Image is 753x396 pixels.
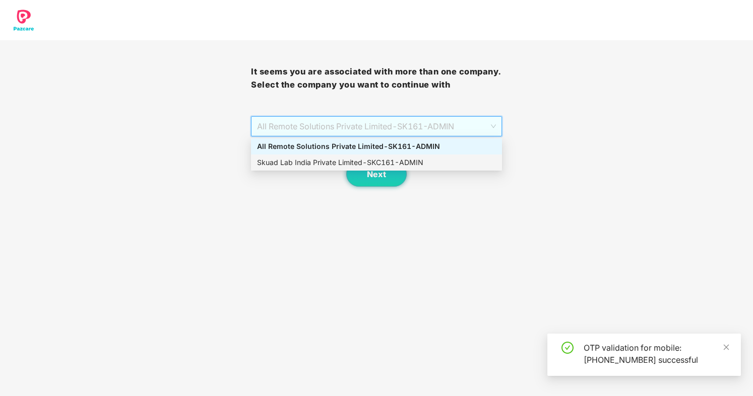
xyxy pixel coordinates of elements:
span: close [723,344,730,351]
h3: It seems you are associated with more than one company. Select the company you want to continue with [251,65,502,91]
span: check-circle [561,342,574,354]
span: Next [367,170,386,179]
button: Next [346,162,407,187]
span: All Remote Solutions Private Limited - SK161 - ADMIN [257,117,496,136]
div: OTP validation for mobile: [PHONE_NUMBER] successful [584,342,729,366]
div: All Remote Solutions Private Limited - SK161 - ADMIN [257,141,496,152]
div: Skuad Lab India Private Limited - SKC161 - ADMIN [257,157,496,168]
